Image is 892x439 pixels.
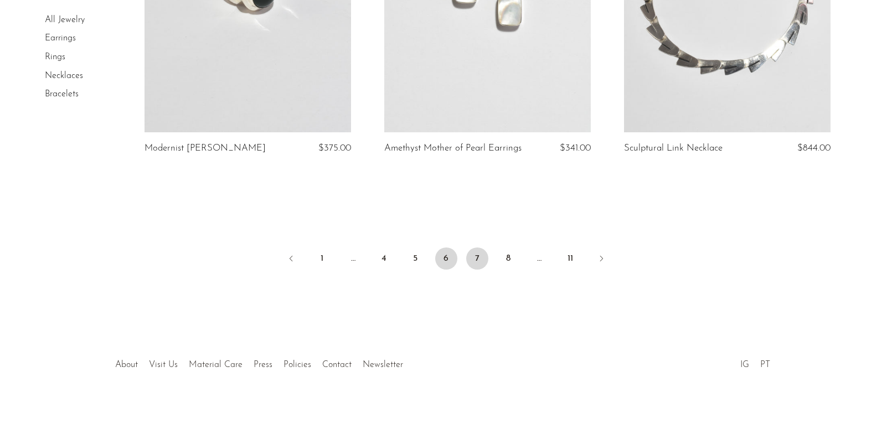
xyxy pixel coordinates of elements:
a: Contact [322,360,352,369]
a: Sculptural Link Necklace [624,143,723,153]
span: … [342,247,364,270]
span: $341.00 [560,143,591,153]
a: About [115,360,138,369]
a: 11 [559,247,581,270]
a: 4 [373,247,395,270]
a: Modernist [PERSON_NAME] [145,143,266,153]
a: All Jewelry [45,16,85,24]
span: $844.00 [797,143,831,153]
a: Policies [283,360,311,369]
a: IG [740,360,749,369]
ul: Social Medias [735,352,776,373]
a: Necklaces [45,71,83,80]
a: Next [590,247,612,272]
span: 6 [435,247,457,270]
ul: Quick links [110,352,409,373]
a: Material Care [189,360,243,369]
a: 8 [497,247,519,270]
a: Earrings [45,34,76,43]
span: … [528,247,550,270]
a: Bracelets [45,90,79,99]
a: PT [760,360,770,369]
a: 1 [311,247,333,270]
a: Previous [280,247,302,272]
a: Rings [45,53,65,61]
a: Visit Us [149,360,178,369]
a: Amethyst Mother of Pearl Earrings [384,143,522,153]
a: Press [254,360,272,369]
a: 7 [466,247,488,270]
a: 5 [404,247,426,270]
span: $375.00 [318,143,351,153]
